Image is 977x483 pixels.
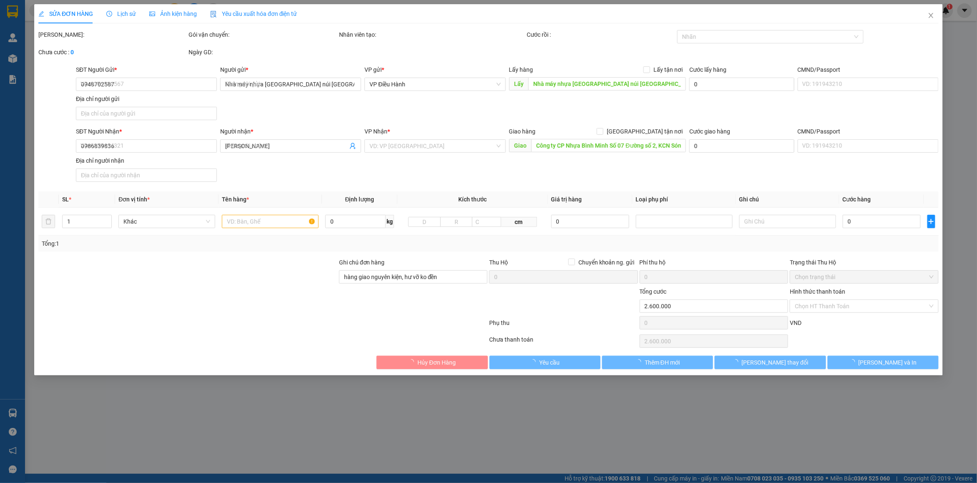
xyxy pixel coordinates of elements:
[188,48,337,57] div: Ngày GD:
[377,356,487,369] button: Hủy Đơn Hàng
[689,128,730,135] label: Cước giao hàng
[458,196,487,203] span: Kích thước
[76,127,217,136] div: SĐT Người Nhận
[38,48,187,57] div: Chưa cước :
[575,258,638,267] span: Chuyển khoản ng. gửi
[364,128,387,135] span: VP Nhận
[928,12,934,19] span: close
[345,196,374,203] span: Định lượng
[220,127,361,136] div: Người nhận
[742,358,809,367] span: [PERSON_NAME] thay đổi
[339,270,487,284] input: Ghi chú đơn hàng
[188,30,337,39] div: Gói vận chuyển:
[530,359,539,365] span: loading
[123,215,210,228] span: Khác
[859,358,917,367] span: [PERSON_NAME] và In
[509,128,536,135] span: Giao hàng
[602,356,713,369] button: Thêm ĐH mới
[210,10,297,17] span: Yêu cầu xuất hóa đơn điện tử
[489,259,508,266] span: Thu Hộ
[42,239,377,248] div: Tổng: 1
[551,196,582,203] span: Giá trị hàng
[927,215,935,228] button: plus
[364,65,505,74] div: VP gửi
[149,11,155,17] span: picture
[798,65,939,74] div: CMND/Passport
[689,66,726,73] label: Cước lấy hàng
[417,358,456,367] span: Hủy Đơn Hàng
[539,358,560,367] span: Yêu cầu
[790,258,938,267] div: Trạng thái Thu Hộ
[76,169,217,182] input: Địa chỉ của người nhận
[339,30,525,39] div: Nhân viên tạo:
[509,139,531,152] span: Giao
[222,196,249,203] span: Tên hàng
[790,288,845,295] label: Hình thức thanh toán
[635,359,645,365] span: loading
[531,139,686,152] input: Dọc đường
[640,258,788,270] div: Phí thu hộ
[220,65,361,74] div: Người gửi
[736,191,839,208] th: Ghi chú
[689,78,794,91] input: Cước lấy hàng
[490,356,600,369] button: Yêu cầu
[798,127,939,136] div: CMND/Passport
[440,217,473,227] input: R
[919,4,943,28] button: Close
[42,215,55,228] button: delete
[76,156,217,165] div: Địa chỉ người nhận
[715,356,826,369] button: [PERSON_NAME] thay đổi
[386,215,394,228] span: kg
[38,10,93,17] span: SỬA ĐƠN HÀNG
[640,288,667,295] span: Tổng cước
[650,65,686,74] span: Lấy tận nơi
[488,335,638,350] div: Chưa thanh toán
[689,139,794,153] input: Cước giao hàng
[603,127,686,136] span: [GEOGRAPHIC_DATA] tận nơi
[645,358,680,367] span: Thêm ĐH mới
[528,77,686,91] input: Dọc đường
[210,11,217,18] img: icon
[928,218,935,225] span: plus
[106,11,112,17] span: clock-circle
[739,215,836,228] input: Ghi Chú
[509,77,528,91] span: Lấy
[509,66,533,73] span: Lấy hàng
[408,359,417,365] span: loading
[527,30,676,39] div: Cước rồi :
[790,319,801,326] span: VND
[38,30,187,39] div: [PERSON_NAME]:
[106,10,136,17] span: Lịch sử
[488,318,638,333] div: Phụ thu
[795,271,933,283] span: Chọn trạng thái
[369,78,500,91] span: VP Điều Hành
[633,191,736,208] th: Loại phụ phí
[408,217,441,227] input: D
[733,359,742,365] span: loading
[38,11,44,17] span: edit
[339,259,385,266] label: Ghi chú đơn hàng
[349,143,356,149] span: user-add
[501,217,537,227] span: cm
[222,215,319,228] input: VD: Bàn, Ghế
[62,196,69,203] span: SL
[472,217,501,227] input: C
[843,196,871,203] span: Cước hàng
[828,356,939,369] button: [PERSON_NAME] và In
[76,107,217,120] input: Địa chỉ của người gửi
[76,94,217,103] div: Địa chỉ người gửi
[149,10,197,17] span: Ảnh kiện hàng
[849,359,859,365] span: loading
[70,49,74,55] b: 0
[76,65,217,74] div: SĐT Người Gửi
[118,196,150,203] span: Đơn vị tính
